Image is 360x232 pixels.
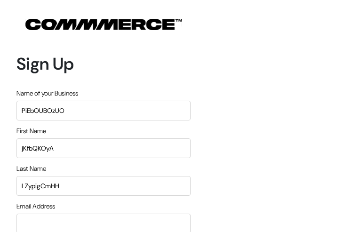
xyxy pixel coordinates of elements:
[16,54,191,74] h1: Sign Up
[25,19,182,30] img: COMMMERCE
[16,126,46,136] label: First Name
[16,164,46,174] label: Last Name
[16,201,55,211] label: Email Address
[16,88,78,98] label: Name of your Business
